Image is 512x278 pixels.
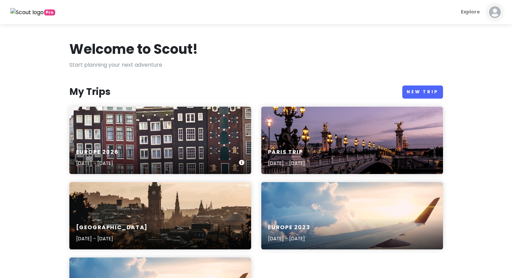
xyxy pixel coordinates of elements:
p: [DATE] - [DATE] [76,160,119,167]
p: [DATE] - [DATE] [268,235,310,242]
a: New Trip [402,85,443,99]
a: Calton Hill, Edinburgh, United Kingdom[GEOGRAPHIC_DATA][DATE] - [DATE] [69,182,251,249]
h3: My Trips [69,86,110,98]
h6: Europe 2023 [268,224,310,231]
h6: Europe 2026 [76,149,119,156]
h6: [GEOGRAPHIC_DATA] [76,224,148,231]
img: Scout logo [10,8,44,17]
h1: Welcome to Scout! [69,40,198,58]
h6: Paris Trip [268,149,305,156]
span: greetings, globetrotter [44,9,55,15]
a: Pro [10,8,55,16]
a: bridge during night timeParis Trip[DATE] - [DATE] [261,107,443,174]
a: assorted-color houses under white skyEurope 2026[DATE] - [DATE] [69,107,251,174]
p: [DATE] - [DATE] [76,235,148,242]
p: Start planning your next adventure [69,61,443,69]
img: User profile [488,5,502,19]
a: aerial photography of airlinerEurope 2023[DATE] - [DATE] [261,182,443,249]
p: [DATE] - [DATE] [268,160,305,167]
a: Explore [458,5,483,19]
